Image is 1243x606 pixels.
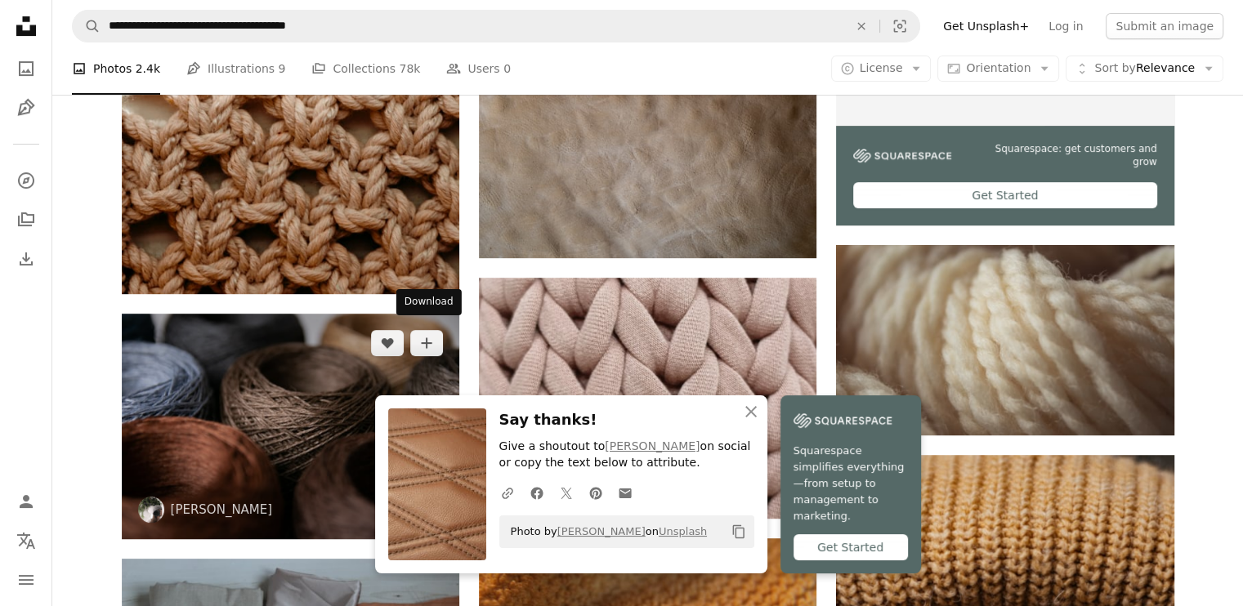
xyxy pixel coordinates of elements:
div: Get Started [794,534,908,560]
a: brown and black rolled yarn [122,418,459,433]
a: Unsplash [659,525,707,537]
span: 78k [399,60,420,78]
a: Explore [10,164,42,197]
button: Orientation [937,56,1059,82]
a: Log in [1039,13,1093,39]
img: brown and black rolled yarn [122,314,459,538]
a: Share on Facebook [522,476,552,509]
a: Get Unsplash+ [933,13,1039,39]
a: Share on Twitter [552,476,581,509]
a: a close up view of a woven material [479,390,816,405]
a: A close up of a sheep's fur with a blurry background [479,138,816,153]
button: Clear [843,11,879,42]
a: Collections 78k [311,42,420,95]
span: Squarespace: get customers and grow [971,142,1156,170]
form: Find visuals sitewide [72,10,920,42]
a: [PERSON_NAME] [171,501,273,518]
button: Like [371,330,404,356]
img: a close up view of a woven material [479,278,816,519]
button: Sort byRelevance [1066,56,1223,82]
h3: Say thanks! [499,408,754,432]
a: [PERSON_NAME] [557,525,646,537]
span: 0 [503,60,511,78]
p: Give a shoutout to on social or copy the text below to attribute. [499,439,754,471]
a: Log in / Sign up [10,485,42,518]
a: Home — Unsplash [10,10,42,46]
span: Photo by on [503,519,708,545]
button: Add to Collection [410,330,443,356]
span: Sort by [1094,61,1135,74]
a: a close up of a skein of yarn [836,332,1174,347]
img: Go to Bea Marciniak's profile [138,497,164,523]
span: Squarespace simplifies everything—from setup to management to marketing. [794,443,908,524]
button: License [831,56,932,82]
span: License [860,61,903,74]
a: Illustrations [10,91,42,124]
a: Squarespace simplifies everything—from setup to management to marketing.Get Started [780,395,921,573]
a: Collections [10,203,42,236]
a: [PERSON_NAME] [605,439,700,452]
a: Share over email [610,476,640,509]
span: Relevance [1094,60,1195,77]
button: Menu [10,564,42,596]
img: file-1747939142011-51e5cc87e3c9 [853,149,951,163]
a: Share on Pinterest [581,476,610,509]
button: Visual search [880,11,919,42]
img: a close up of a skein of yarn [836,245,1174,434]
div: Get Started [853,182,1156,208]
a: Photos [10,52,42,85]
span: 9 [279,60,286,78]
a: Illustrations 9 [186,42,285,95]
button: Submit an image [1106,13,1223,39]
span: Orientation [966,61,1031,74]
div: Download [396,289,462,315]
a: Users 0 [446,42,511,95]
button: Copy to clipboard [725,518,753,546]
a: Download History [10,243,42,275]
img: A close up of a sheep's fur with a blurry background [479,33,816,257]
button: Search Unsplash [73,11,101,42]
button: Language [10,524,42,557]
img: file-1747939142011-51e5cc87e3c9 [794,408,892,433]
